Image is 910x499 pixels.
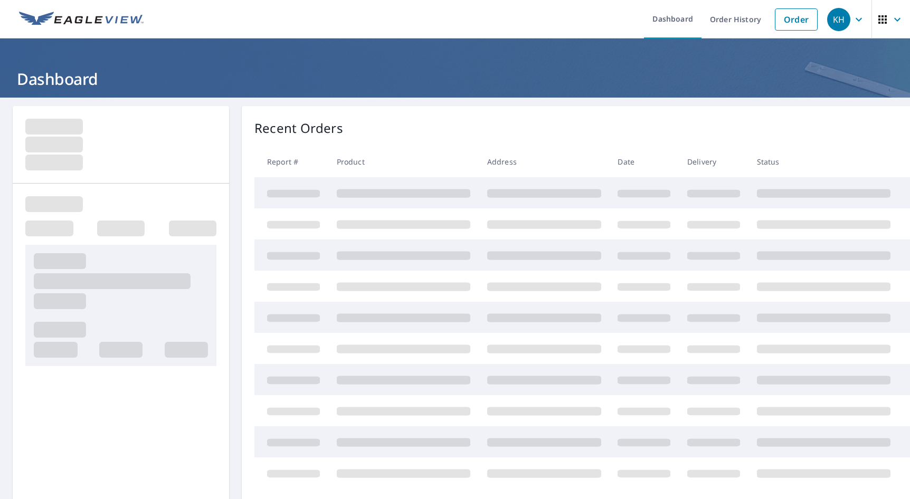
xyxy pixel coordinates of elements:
th: Report # [254,146,328,177]
th: Status [748,146,899,177]
th: Date [609,146,679,177]
th: Product [328,146,479,177]
img: EV Logo [19,12,144,27]
a: Order [775,8,818,31]
h1: Dashboard [13,68,897,90]
div: KH [827,8,850,31]
th: Delivery [679,146,748,177]
th: Address [479,146,610,177]
p: Recent Orders [254,119,343,138]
